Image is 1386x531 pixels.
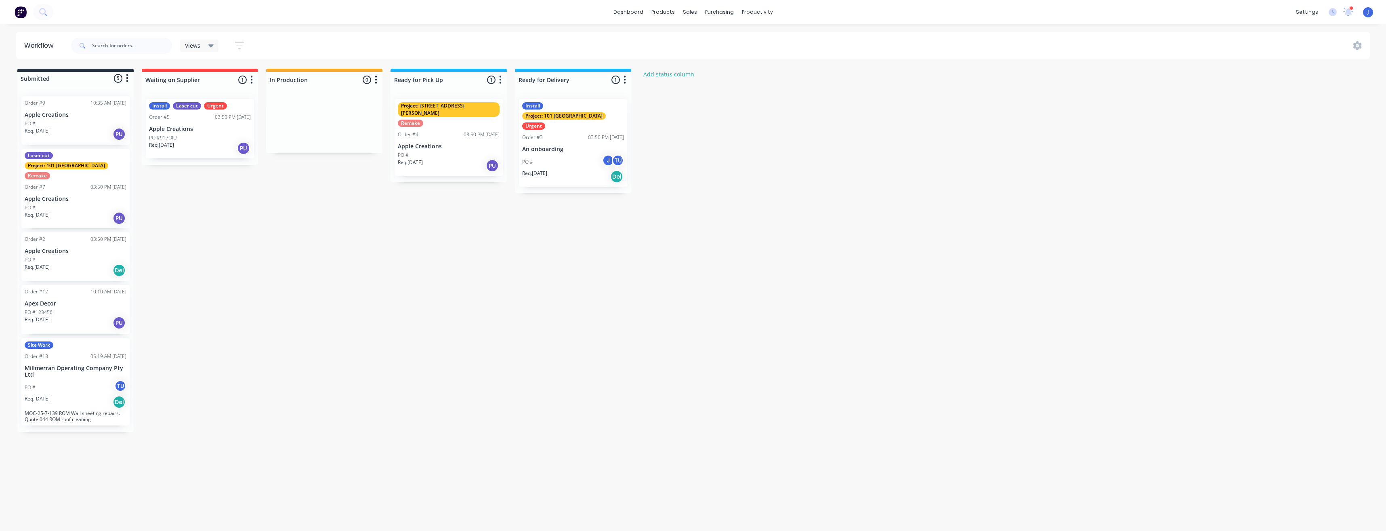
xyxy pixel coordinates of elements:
[25,410,126,422] p: MOC-25-7-139 ROM Wall sheeting repairs. Quote 044 ROM roof cleaning
[519,99,627,187] div: InstallProject: 101 [GEOGRAPHIC_DATA]UrgentOrder #303:50 PM [DATE]An onboardingPO #JTUReq.[DATE]Del
[612,154,624,166] div: TU
[21,285,130,334] div: Order #1210:10 AM [DATE]Apex DecorPO #123456Req.[DATE]PU
[114,380,126,392] div: TU
[25,256,36,263] p: PO #
[21,149,130,228] div: Laser cutProject: 101 [GEOGRAPHIC_DATA]RemakeOrder #703:50 PM [DATE]Apple CreationsPO #Req.[DATE]PU
[173,102,201,110] div: Laser cut
[113,264,126,277] div: Del
[113,128,126,141] div: PU
[25,288,48,295] div: Order #12
[398,152,409,159] p: PO #
[25,316,50,323] p: Req. [DATE]
[398,102,500,117] div: Project: [STREET_ADDRESS][PERSON_NAME]
[25,204,36,211] p: PO #
[25,162,108,169] div: Project: 101 [GEOGRAPHIC_DATA]
[90,99,126,107] div: 10:35 AM [DATE]
[25,152,53,159] div: Laser cut
[149,126,251,133] p: Apple Creations
[185,41,200,50] span: Views
[1367,8,1369,16] span: J
[398,143,500,150] p: Apple Creations
[92,38,172,54] input: Search for orders...
[609,6,647,18] a: dashboard
[24,41,57,51] div: Workflow
[25,99,45,107] div: Order #9
[679,6,701,18] div: sales
[149,141,174,149] p: Req. [DATE]
[215,114,251,121] div: 03:50 PM [DATE]
[486,159,499,172] div: PU
[395,99,503,176] div: Project: [STREET_ADDRESS][PERSON_NAME]RemakeOrder #403:50 PM [DATE]Apple CreationsPO #Req.[DATE]PU
[113,212,126,225] div: PU
[588,134,624,141] div: 03:50 PM [DATE]
[25,395,50,402] p: Req. [DATE]
[25,309,52,316] p: PO #123456
[602,154,614,166] div: J
[522,134,543,141] div: Order #3
[25,120,36,127] p: PO #
[464,131,500,138] div: 03:50 PM [DATE]
[25,365,126,379] p: Millmerran Operating Company Pty Ltd
[25,211,50,219] p: Req. [DATE]
[25,172,50,179] div: Remake
[146,99,254,158] div: InstallLaser cutUrgentOrder #503:50 PM [DATE]Apple CreationsPO #917OIUReq.[DATE]PU
[25,183,45,191] div: Order #7
[522,158,533,166] p: PO #
[25,353,48,360] div: Order #13
[90,288,126,295] div: 10:10 AM [DATE]
[1292,6,1322,18] div: settings
[610,170,623,183] div: Del
[21,96,130,145] div: Order #910:35 AM [DATE]Apple CreationsPO #Req.[DATE]PU
[398,120,423,127] div: Remake
[25,384,36,391] p: PO #
[113,316,126,329] div: PU
[15,6,27,18] img: Factory
[522,112,606,120] div: Project: 101 [GEOGRAPHIC_DATA]
[90,183,126,191] div: 03:50 PM [DATE]
[21,338,130,426] div: Site WorkOrder #1305:19 AM [DATE]Millmerran Operating Company Pty LtdPO #TUReq.[DATE]DelMOC-25-7-...
[90,236,126,243] div: 03:50 PM [DATE]
[25,236,45,243] div: Order #2
[647,6,679,18] div: products
[522,122,545,130] div: Urgent
[25,341,53,349] div: Site Work
[25,196,126,202] p: Apple Creations
[398,159,423,166] p: Req. [DATE]
[113,396,126,409] div: Del
[149,102,170,110] div: Install
[639,69,699,80] button: Add status column
[25,248,126,255] p: Apple Creations
[522,102,543,110] div: Install
[25,300,126,307] p: Apex Decor
[25,263,50,271] p: Req. [DATE]
[149,134,177,141] p: PO #917OIU
[398,131,418,138] div: Order #4
[149,114,170,121] div: Order #5
[21,232,130,281] div: Order #203:50 PM [DATE]Apple CreationsPO #Req.[DATE]Del
[204,102,227,110] div: Urgent
[522,146,624,153] p: An onboarding
[701,6,738,18] div: purchasing
[25,127,50,135] p: Req. [DATE]
[237,142,250,155] div: PU
[25,112,126,118] p: Apple Creations
[90,353,126,360] div: 05:19 AM [DATE]
[522,170,547,177] p: Req. [DATE]
[738,6,777,18] div: productivity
